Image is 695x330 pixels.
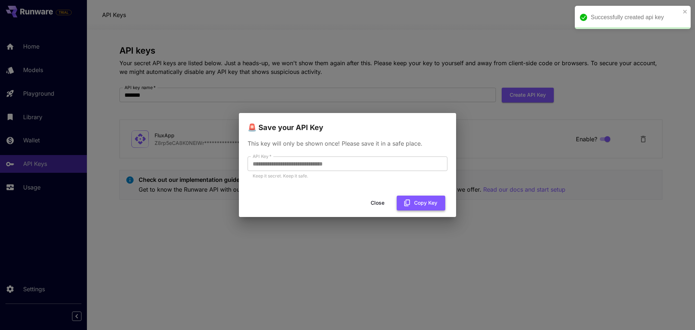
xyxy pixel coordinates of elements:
button: close [683,9,688,14]
div: Successfully created api key [591,13,681,22]
button: Copy Key [397,196,445,210]
p: Keep it secret. Keep it safe. [253,172,442,180]
button: Close [361,196,394,210]
p: This key will only be shown once! Please save it in a safe place. [248,139,447,148]
label: API Key [253,153,271,159]
h2: 🚨 Save your API Key [239,113,456,133]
